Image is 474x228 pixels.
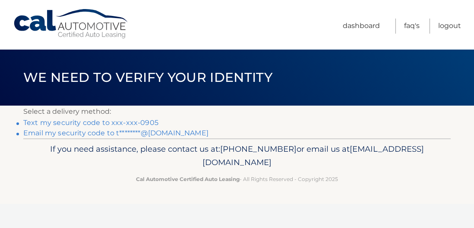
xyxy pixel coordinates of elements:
[136,176,240,182] strong: Cal Automotive Certified Auto Leasing
[36,142,438,170] p: If you need assistance, please contact us at: or email us at
[36,175,438,184] p: - All Rights Reserved - Copyright 2025
[23,129,209,137] a: Email my security code to t********@[DOMAIN_NAME]
[23,119,158,127] a: Text my security code to xxx-xxx-0905
[404,19,420,34] a: FAQ's
[23,106,451,118] p: Select a delivery method:
[13,9,130,39] a: Cal Automotive
[343,19,380,34] a: Dashboard
[220,144,297,154] span: [PHONE_NUMBER]
[438,19,461,34] a: Logout
[23,69,272,85] span: We need to verify your identity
